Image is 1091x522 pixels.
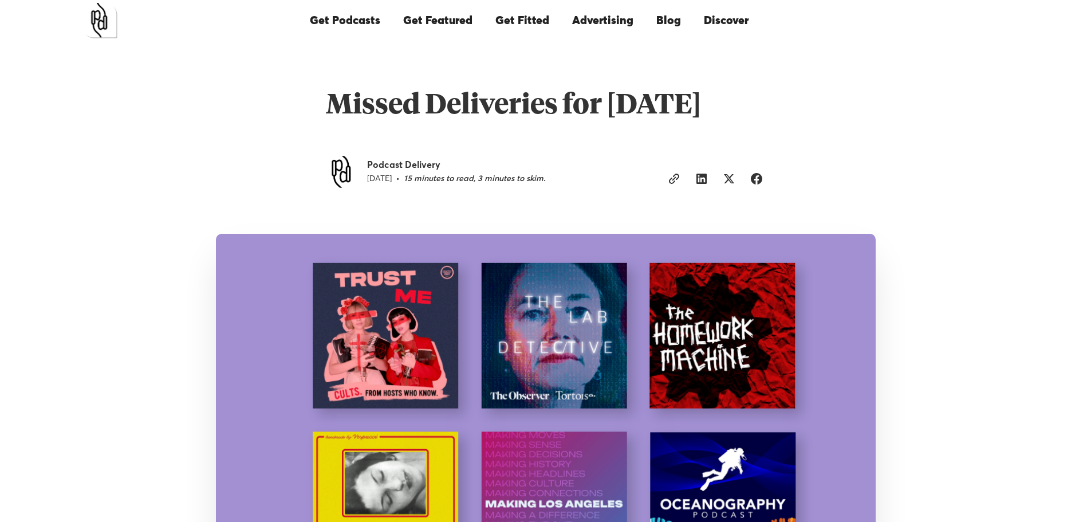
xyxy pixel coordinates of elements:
[404,173,546,185] div: 15 minutes to read, 3 minutes to skim.
[367,173,392,185] div: [DATE]
[82,3,117,38] a: home
[692,1,760,40] a: Discover
[484,1,561,40] a: Get Fitted
[326,89,701,123] h1: Missed Deliveries for [DATE]
[367,159,546,171] div: Podcast Delivery
[645,1,692,40] a: Blog
[396,173,399,185] div: •
[561,1,645,40] a: Advertising
[298,1,392,40] a: Get Podcasts
[392,1,484,40] a: Get Featured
